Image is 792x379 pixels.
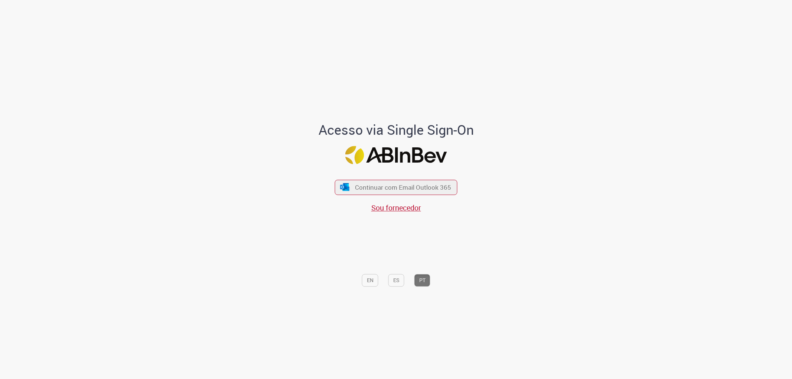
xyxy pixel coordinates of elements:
img: Logo ABInBev [345,146,447,164]
button: EN [362,274,378,287]
button: ES [388,274,404,287]
button: ícone Azure/Microsoft 360 Continuar com Email Outlook 365 [335,180,457,195]
button: PT [414,274,430,287]
h1: Acesso via Single Sign-On [293,122,499,137]
span: Continuar com Email Outlook 365 [355,183,451,192]
a: Sou fornecedor [371,203,421,213]
img: ícone Azure/Microsoft 360 [339,183,350,191]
